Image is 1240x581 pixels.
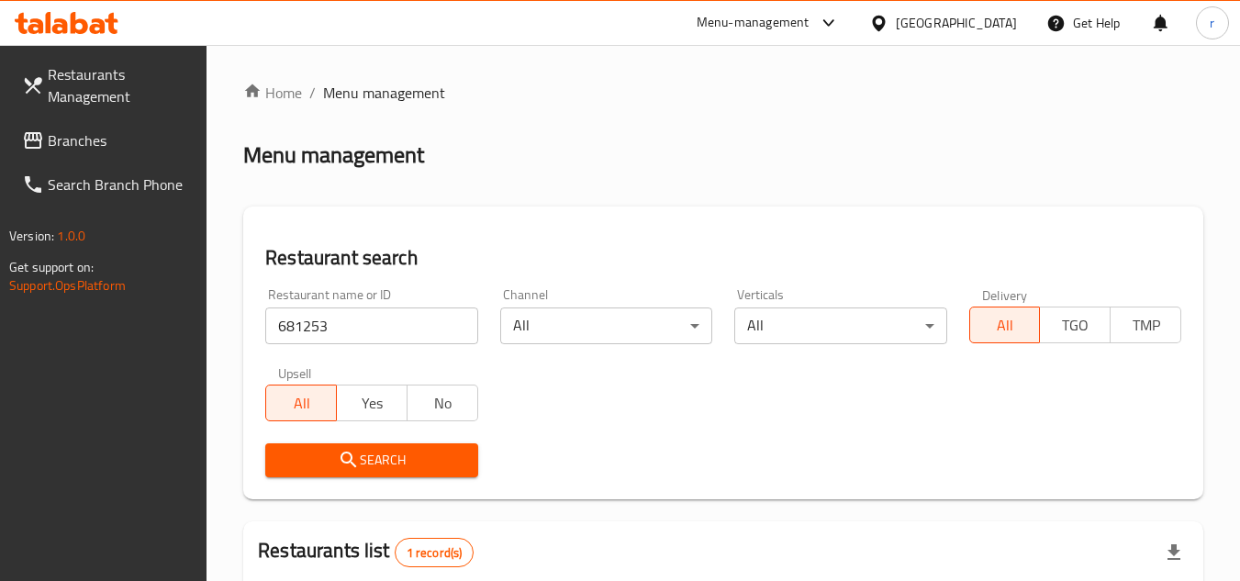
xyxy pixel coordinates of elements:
[48,129,193,151] span: Branches
[336,385,408,421] button: Yes
[1110,307,1181,343] button: TMP
[344,390,400,417] span: Yes
[278,366,312,379] label: Upsell
[274,390,330,417] span: All
[500,307,712,344] div: All
[969,307,1041,343] button: All
[309,82,316,104] li: /
[7,52,207,118] a: Restaurants Management
[1039,307,1111,343] button: TGO
[734,307,946,344] div: All
[48,173,193,196] span: Search Branch Phone
[243,82,1203,104] nav: breadcrumb
[9,274,126,297] a: Support.OpsPlatform
[323,82,445,104] span: Menu management
[258,537,474,567] h2: Restaurants list
[395,538,475,567] div: Total records count
[697,12,810,34] div: Menu-management
[57,224,85,248] span: 1.0.0
[243,140,424,170] h2: Menu management
[415,390,471,417] span: No
[407,385,478,421] button: No
[48,63,193,107] span: Restaurants Management
[9,224,54,248] span: Version:
[1118,312,1174,339] span: TMP
[1210,13,1214,33] span: r
[977,312,1033,339] span: All
[280,449,463,472] span: Search
[243,82,302,104] a: Home
[396,544,474,562] span: 1 record(s)
[9,255,94,279] span: Get support on:
[1152,531,1196,575] div: Export file
[7,118,207,162] a: Branches
[896,13,1017,33] div: [GEOGRAPHIC_DATA]
[982,288,1028,301] label: Delivery
[7,162,207,207] a: Search Branch Phone
[265,385,337,421] button: All
[1047,312,1103,339] span: TGO
[265,443,477,477] button: Search
[265,307,477,344] input: Search for restaurant name or ID..
[265,244,1181,272] h2: Restaurant search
